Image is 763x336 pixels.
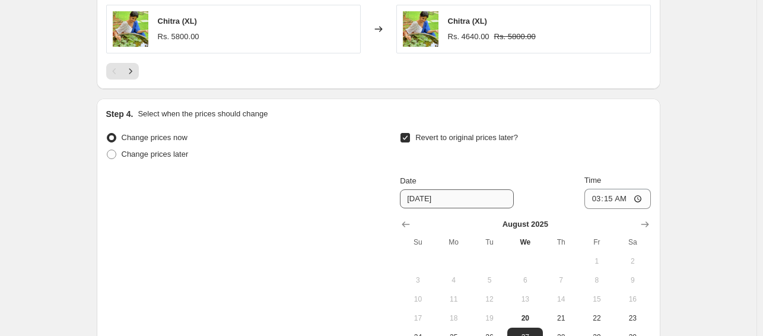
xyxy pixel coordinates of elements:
span: Rs. 5800.00 [494,32,536,41]
span: Chitra (XL) [448,17,487,26]
button: Show next month, September 2025 [637,216,653,233]
button: Monday August 11 2025 [436,290,472,309]
span: 21 [548,313,574,323]
button: Saturday August 16 2025 [615,290,650,309]
span: 18 [441,313,467,323]
input: 12:00 [584,189,651,209]
th: Monday [436,233,472,252]
span: Sa [619,237,646,247]
th: Sunday [400,233,435,252]
button: Monday August 4 2025 [436,271,472,290]
th: Friday [579,233,615,252]
button: Wednesday August 13 2025 [507,290,543,309]
span: 1 [584,256,610,266]
span: Time [584,176,601,185]
span: Su [405,237,431,247]
span: 6 [512,275,538,285]
nav: Pagination [106,63,139,80]
span: Rs. 4640.00 [448,32,489,41]
span: 5 [476,275,503,285]
button: Thursday August 7 2025 [543,271,578,290]
span: 4 [441,275,467,285]
button: Friday August 8 2025 [579,271,615,290]
button: Friday August 22 2025 [579,309,615,328]
input: 8/20/2025 [400,189,514,208]
button: Sunday August 10 2025 [400,290,435,309]
span: Change prices later [122,150,189,159]
span: Th [548,237,574,247]
span: 16 [619,294,646,304]
span: 10 [405,294,431,304]
span: 8 [584,275,610,285]
span: 19 [476,313,503,323]
span: 17 [405,313,431,323]
img: IMG_3139_1_80x.jpg [403,11,438,47]
img: IMG_3139_1_80x.jpg [113,11,148,47]
button: Saturday August 2 2025 [615,252,650,271]
button: Thursday August 14 2025 [543,290,578,309]
span: 22 [584,313,610,323]
button: Thursday August 21 2025 [543,309,578,328]
button: Saturday August 23 2025 [615,309,650,328]
button: Monday August 18 2025 [436,309,472,328]
span: 11 [441,294,467,304]
span: Tu [476,237,503,247]
span: Chitra (XL) [158,17,197,26]
button: Sunday August 17 2025 [400,309,435,328]
th: Thursday [543,233,578,252]
span: Change prices now [122,133,187,142]
span: 7 [548,275,574,285]
span: 20 [512,313,538,323]
p: Select when the prices should change [138,108,268,120]
h2: Step 4. [106,108,133,120]
th: Saturday [615,233,650,252]
span: Mo [441,237,467,247]
span: Date [400,176,416,185]
button: Friday August 1 2025 [579,252,615,271]
span: 2 [619,256,646,266]
button: Tuesday August 19 2025 [472,309,507,328]
span: 13 [512,294,538,304]
span: 23 [619,313,646,323]
span: 3 [405,275,431,285]
button: Show previous month, July 2025 [398,216,414,233]
span: 12 [476,294,503,304]
button: Wednesday August 6 2025 [507,271,543,290]
button: Next [122,63,139,80]
button: Sunday August 3 2025 [400,271,435,290]
span: 9 [619,275,646,285]
button: Today Wednesday August 20 2025 [507,309,543,328]
span: We [512,237,538,247]
button: Tuesday August 5 2025 [472,271,507,290]
th: Wednesday [507,233,543,252]
th: Tuesday [472,233,507,252]
span: 15 [584,294,610,304]
button: Saturday August 9 2025 [615,271,650,290]
span: Revert to original prices later? [415,133,518,142]
button: Tuesday August 12 2025 [472,290,507,309]
span: Rs. 5800.00 [158,32,199,41]
span: 14 [548,294,574,304]
button: Friday August 15 2025 [579,290,615,309]
span: Fr [584,237,610,247]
